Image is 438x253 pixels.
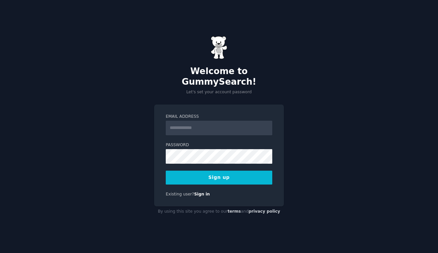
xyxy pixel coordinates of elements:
label: Password [166,142,272,148]
div: By using this site you agree to our and [154,206,284,217]
a: privacy policy [248,209,280,214]
a: Sign in [194,192,210,196]
button: Sign up [166,171,272,185]
h2: Welcome to GummySearch! [154,66,284,87]
span: Existing user? [166,192,194,196]
a: terms [228,209,241,214]
label: Email Address [166,114,272,120]
p: Let's set your account password [154,89,284,95]
img: Gummy Bear [211,36,227,59]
